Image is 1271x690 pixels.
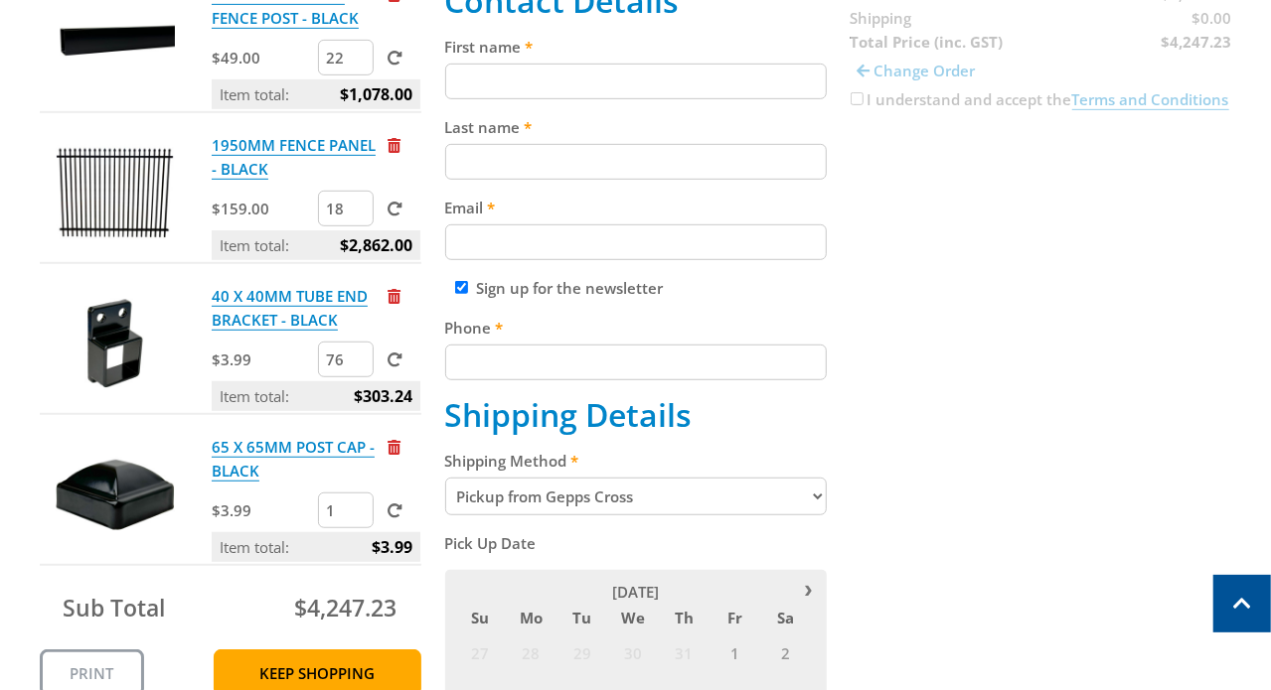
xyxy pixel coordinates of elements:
input: Please enter your email address. [445,224,827,260]
h2: Shipping Details [445,396,827,434]
label: First name [445,35,827,59]
span: $3.99 [372,532,412,562]
span: We [608,605,657,630]
label: Phone [445,316,827,340]
input: Please enter your last name. [445,144,827,180]
a: Remove from cart [388,286,400,306]
span: Sa [761,605,810,630]
span: Mo [507,605,556,630]
span: 28 [507,632,556,672]
a: Remove from cart [388,135,400,155]
span: $1,078.00 [340,79,412,109]
span: 27 [456,632,505,672]
a: 40 X 40MM TUBE END BRACKET - BLACK [212,286,368,331]
label: Email [445,196,827,219]
p: Item total: [212,79,420,109]
span: $303.24 [354,381,412,411]
a: 65 X 65MM POST CAP - BLACK [212,437,375,482]
span: Sub Total [64,592,166,623]
p: Item total: [212,532,420,562]
span: $2,862.00 [340,230,412,260]
span: Tu [557,605,606,630]
span: Fr [711,605,759,630]
p: Item total: [212,230,420,260]
span: 30 [608,632,657,672]
span: 29 [557,632,606,672]
span: [DATE] [612,582,659,602]
p: $49.00 [212,46,314,69]
label: Last name [445,115,827,139]
label: Sign up for the newsletter [477,278,664,298]
img: 65 X 65MM POST CAP - BLACK [56,435,175,554]
input: Please enter your first name. [445,64,827,99]
p: Item total: [212,381,420,411]
img: 1950MM FENCE PANEL - BLACK [56,133,175,252]
p: $3.99 [212,498,314,522]
input: Please enter your telephone number. [445,345,827,380]
img: 40 X 40MM TUBE END BRACKET - BLACK [56,284,175,403]
span: $4,247.23 [294,592,397,623]
label: Pick Up Date [445,531,827,555]
a: Remove from cart [388,437,400,457]
span: 2 [761,632,810,672]
select: Please select a shipping method. [445,478,827,515]
label: Shipping Method [445,449,827,473]
p: $159.00 [212,197,314,220]
span: Th [660,605,709,630]
span: Su [456,605,505,630]
span: 1 [711,632,759,672]
p: $3.99 [212,347,314,371]
a: 1950MM FENCE PANEL - BLACK [212,135,376,180]
span: 31 [660,632,709,672]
